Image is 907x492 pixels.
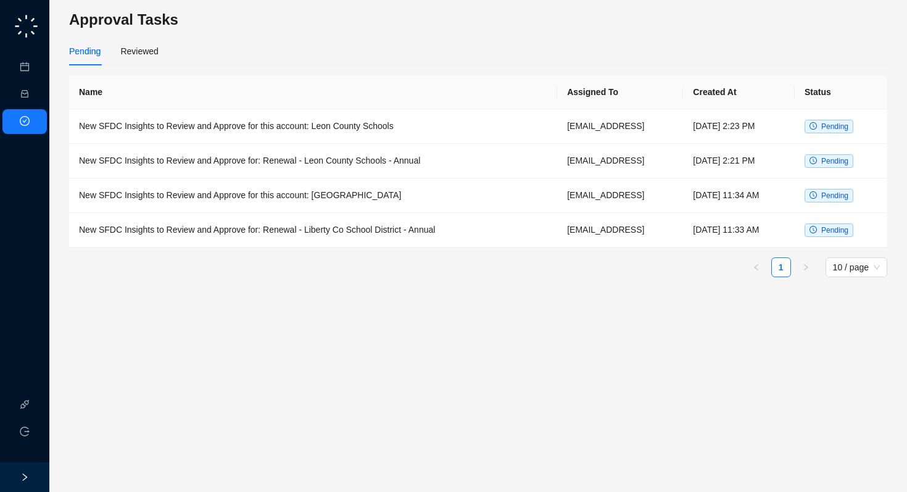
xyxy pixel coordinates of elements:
[796,257,816,277] li: Next Page
[683,75,795,109] th: Created At
[69,10,887,30] h3: Approval Tasks
[12,12,40,40] img: logo-small-C4UdH2pc.png
[796,257,816,277] button: right
[795,75,887,109] th: Status
[557,109,683,144] td: [EMAIL_ADDRESS]
[810,122,817,130] span: clock-circle
[833,258,880,277] span: 10 / page
[821,191,848,200] span: Pending
[747,257,766,277] button: left
[826,257,887,277] div: Page Size
[821,122,848,131] span: Pending
[557,178,683,213] td: [EMAIL_ADDRESS]
[772,258,790,277] a: 1
[557,75,683,109] th: Assigned To
[683,213,795,248] td: [DATE] 11:33 AM
[69,44,101,58] div: Pending
[69,109,557,144] td: New SFDC Insights to Review and Approve for this account: Leon County Schools
[753,264,760,271] span: left
[802,264,810,271] span: right
[683,109,795,144] td: [DATE] 2:23 PM
[683,144,795,178] td: [DATE] 2:21 PM
[20,473,29,482] span: right
[120,44,158,58] div: Reviewed
[821,226,848,235] span: Pending
[557,213,683,248] td: [EMAIL_ADDRESS]
[69,213,557,248] td: New SFDC Insights to Review and Approve for: Renewal - Liberty Co School District - Annual
[821,157,848,165] span: Pending
[69,75,557,109] th: Name
[69,178,557,213] td: New SFDC Insights to Review and Approve for this account: [GEOGRAPHIC_DATA]
[20,427,30,436] span: logout
[810,191,817,199] span: clock-circle
[810,226,817,233] span: clock-circle
[810,157,817,164] span: clock-circle
[557,144,683,178] td: [EMAIL_ADDRESS]
[747,257,766,277] li: Previous Page
[771,257,791,277] li: 1
[69,144,557,178] td: New SFDC Insights to Review and Approve for: Renewal - Leon County Schools - Annual
[683,178,795,213] td: [DATE] 11:34 AM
